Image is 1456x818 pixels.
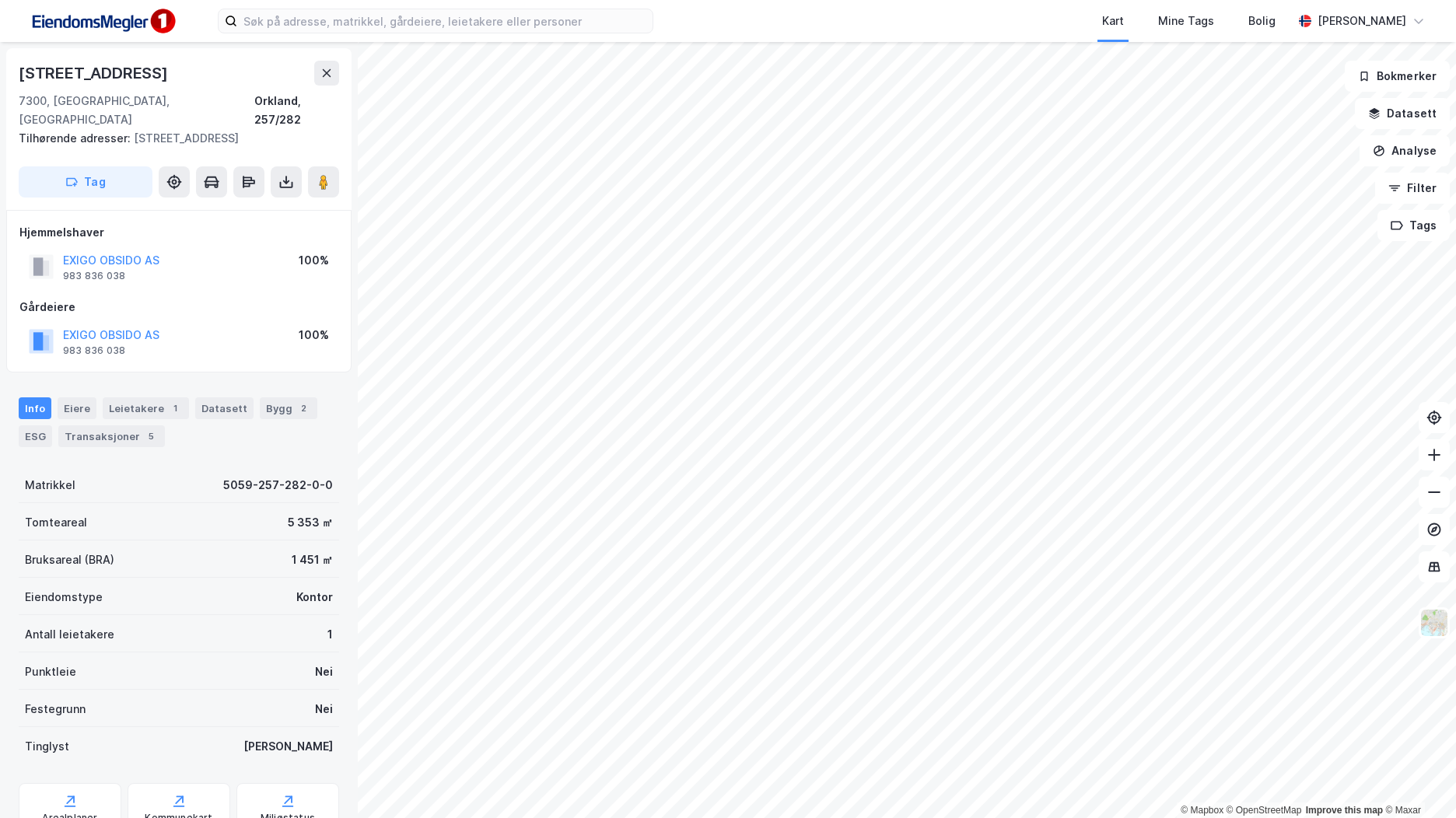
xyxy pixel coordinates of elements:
input: Søk på adresse, matrikkel, gårdeiere, leietakere eller personer [237,9,653,33]
div: Transaksjoner [58,425,165,447]
div: 100% [299,251,329,270]
button: Analyse [1360,135,1450,166]
a: Improve this map [1306,805,1383,816]
div: ESG [19,425,52,447]
div: Eiendomstype [25,588,103,607]
div: 5059-257-282-0-0 [223,476,333,495]
div: Punktleie [25,662,76,681]
div: Leietakere [103,397,189,419]
div: [PERSON_NAME] [243,737,333,756]
img: F4PB6Px+NJ5v8B7XTbfpPpyloAAAAASUVORK5CYII= [25,4,180,39]
a: OpenStreetMap [1227,805,1302,816]
div: 1 [327,625,333,644]
div: [PERSON_NAME] [1318,12,1406,30]
div: 100% [299,326,329,344]
button: Bokmerker [1345,61,1450,92]
div: [STREET_ADDRESS] [19,129,327,148]
div: Eiere [58,397,96,419]
div: Bruksareal (BRA) [25,551,114,569]
button: Tags [1377,210,1450,241]
div: Orkland, 257/282 [254,92,339,129]
div: 2 [296,400,311,416]
div: Nei [315,662,333,681]
div: Kontrollprogram for chat [1378,743,1456,818]
button: Tag [19,166,152,198]
div: Tomteareal [25,513,87,532]
div: Festegrunn [25,700,86,718]
div: 1 451 ㎡ [292,551,333,569]
button: Datasett [1355,98,1450,129]
div: 983 836 038 [63,344,125,357]
iframe: Chat Widget [1378,743,1456,818]
div: Gårdeiere [19,298,338,316]
div: Mine Tags [1158,12,1214,30]
div: Datasett [195,397,254,419]
a: Mapbox [1181,805,1223,816]
div: Antall leietakere [25,625,114,644]
div: Nei [315,700,333,718]
div: 1 [167,400,183,416]
div: Hjemmelshaver [19,223,338,242]
div: Kart [1102,12,1124,30]
div: 983 836 038 [63,270,125,282]
div: Info [19,397,51,419]
button: Filter [1375,173,1450,204]
div: Bolig [1248,12,1276,30]
div: 5 [143,428,159,444]
div: Kontor [296,588,333,607]
div: Bygg [260,397,317,419]
div: [STREET_ADDRESS] [19,61,171,86]
img: Z [1419,608,1449,638]
div: Matrikkel [25,476,75,495]
div: Tinglyst [25,737,69,756]
span: Tilhørende adresser: [19,131,134,145]
div: 7300, [GEOGRAPHIC_DATA], [GEOGRAPHIC_DATA] [19,92,254,129]
div: 5 353 ㎡ [288,513,333,532]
